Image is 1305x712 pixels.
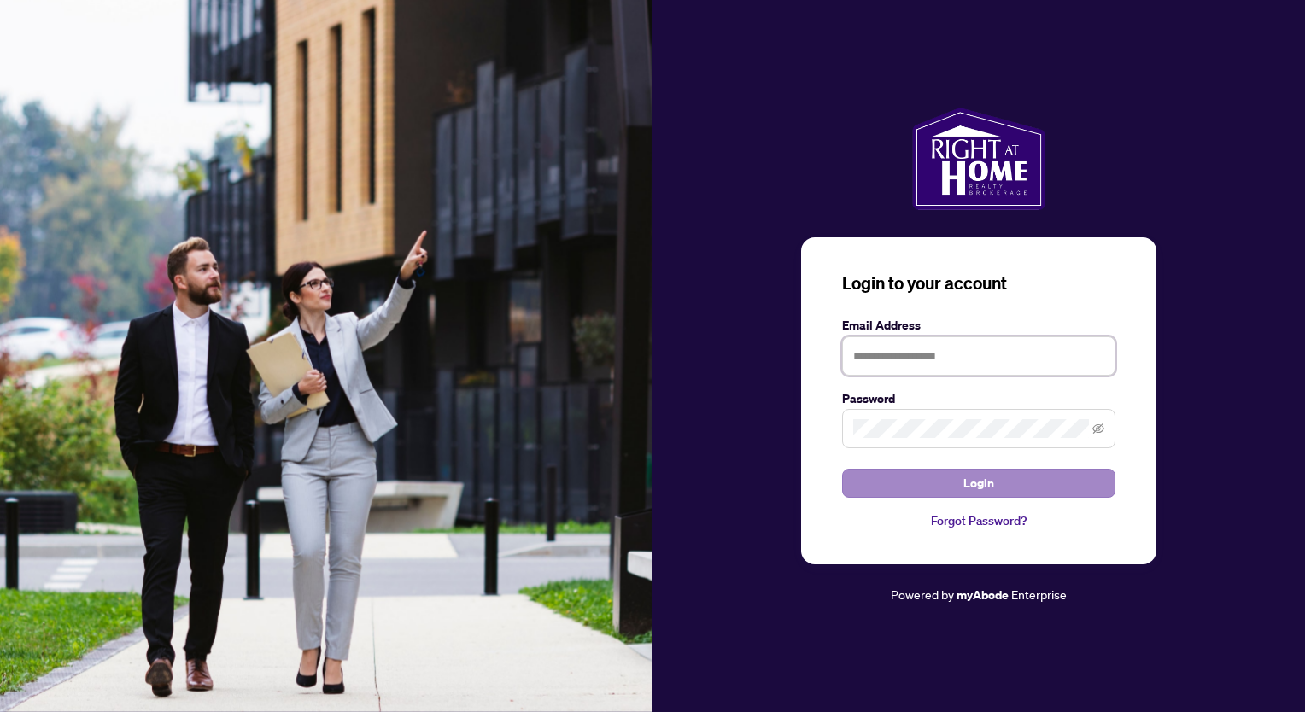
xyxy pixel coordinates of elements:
span: eye-invisible [1092,423,1104,435]
span: Enterprise [1011,587,1067,602]
span: Login [963,470,994,497]
span: Powered by [891,587,954,602]
a: myAbode [957,586,1009,604]
label: Password [842,389,1115,408]
a: Forgot Password? [842,511,1115,530]
h3: Login to your account [842,271,1115,295]
img: ma-logo [912,108,1045,210]
button: Login [842,469,1115,498]
label: Email Address [842,316,1115,335]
